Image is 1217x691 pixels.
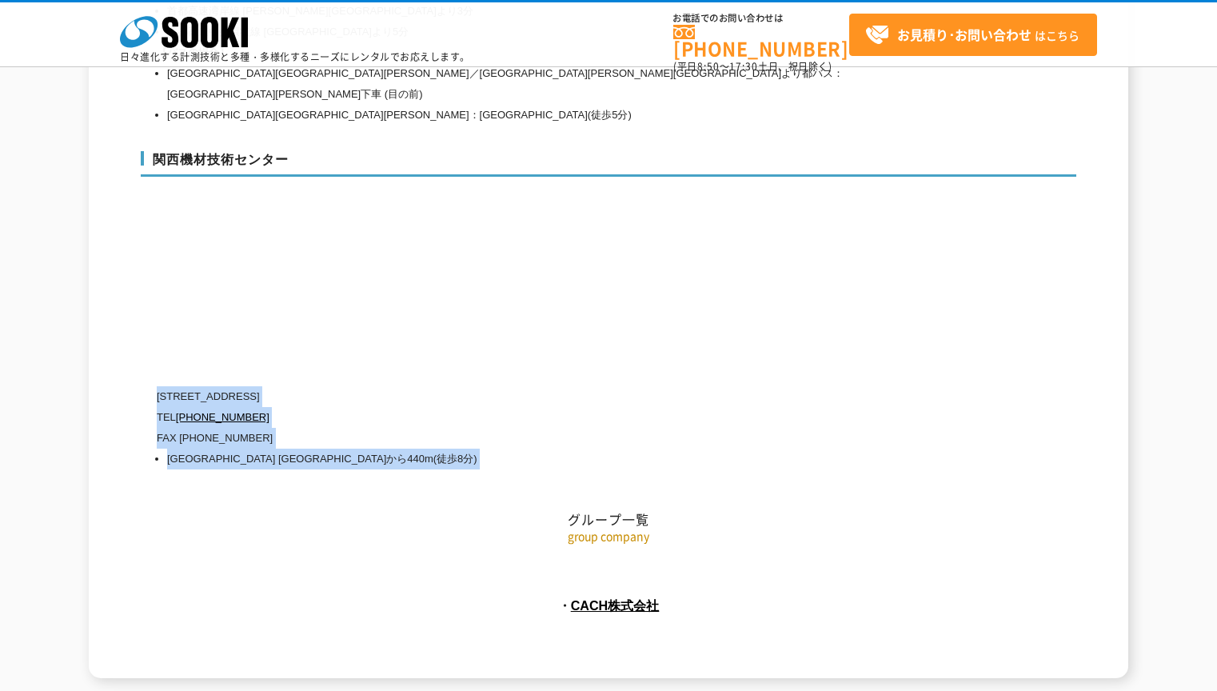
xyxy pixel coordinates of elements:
[865,23,1079,47] span: はこちら
[571,598,660,613] a: CACH株式会社
[141,351,1076,528] h2: グループ一覧
[176,411,269,423] a: [PHONE_NUMBER]
[120,52,470,62] p: 日々進化する計測技術と多種・多様化するニーズにレンタルでお応えします。
[897,25,1031,44] strong: お見積り･お問い合わせ
[167,63,924,105] li: [GEOGRAPHIC_DATA][GEOGRAPHIC_DATA][PERSON_NAME]／[GEOGRAPHIC_DATA][PERSON_NAME][GEOGRAPHIC_DATA]より...
[167,105,924,126] li: [GEOGRAPHIC_DATA][GEOGRAPHIC_DATA][PERSON_NAME]：[GEOGRAPHIC_DATA](徒歩5分)
[167,449,924,469] li: [GEOGRAPHIC_DATA] [GEOGRAPHIC_DATA]から440m(徒歩8分)
[729,59,758,74] span: 17:30
[849,14,1097,56] a: お見積り･お問い合わせはこちら
[141,528,1076,545] p: group company
[157,428,924,449] p: FAX [PHONE_NUMBER]
[697,59,720,74] span: 8:50
[673,59,832,74] span: (平日 ～ 土日、祝日除く)
[673,25,849,58] a: [PHONE_NUMBER]
[157,407,924,428] p: TEL
[157,386,924,407] p: [STREET_ADDRESS]
[141,593,1076,618] p: ・
[141,151,1076,177] h3: 関西機材技術センター
[673,14,849,23] span: お電話でのお問い合わせは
